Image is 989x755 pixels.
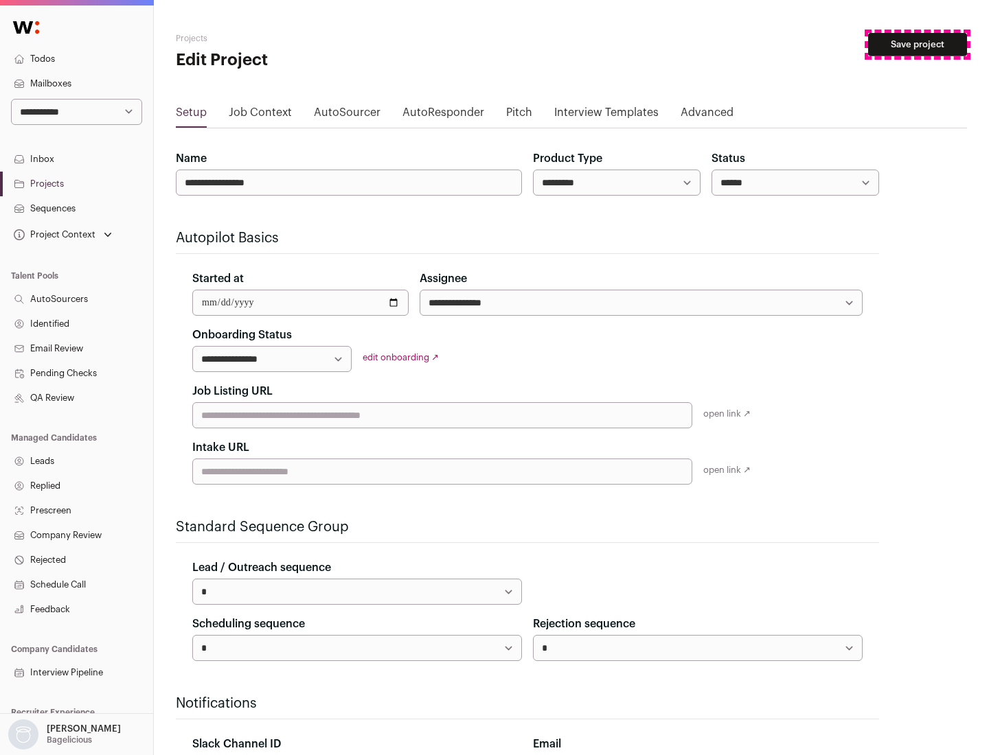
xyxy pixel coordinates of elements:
[11,225,115,244] button: Open dropdown
[176,104,207,126] a: Setup
[712,150,745,167] label: Status
[176,33,440,44] h2: Projects
[681,104,734,126] a: Advanced
[363,353,439,362] a: edit onboarding ↗
[533,736,863,752] div: Email
[402,104,484,126] a: AutoResponder
[176,518,879,537] h2: Standard Sequence Group
[192,327,292,343] label: Onboarding Status
[11,229,95,240] div: Project Context
[47,723,121,734] p: [PERSON_NAME]
[192,383,273,399] label: Job Listing URL
[868,33,967,56] button: Save project
[47,734,92,745] p: Bagelicious
[192,559,331,576] label: Lead / Outreach sequence
[176,150,207,167] label: Name
[192,616,305,632] label: Scheduling sequence
[533,150,602,167] label: Product Type
[192,439,249,456] label: Intake URL
[8,719,38,750] img: nopic.png
[506,104,532,126] a: Pitch
[5,14,47,41] img: Wellfound
[554,104,659,126] a: Interview Templates
[229,104,292,126] a: Job Context
[192,736,281,752] label: Slack Channel ID
[176,694,879,713] h2: Notifications
[192,270,244,287] label: Started at
[176,49,440,71] h1: Edit Project
[176,229,879,248] h2: Autopilot Basics
[5,719,124,750] button: Open dropdown
[314,104,380,126] a: AutoSourcer
[420,270,467,287] label: Assignee
[533,616,635,632] label: Rejection sequence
